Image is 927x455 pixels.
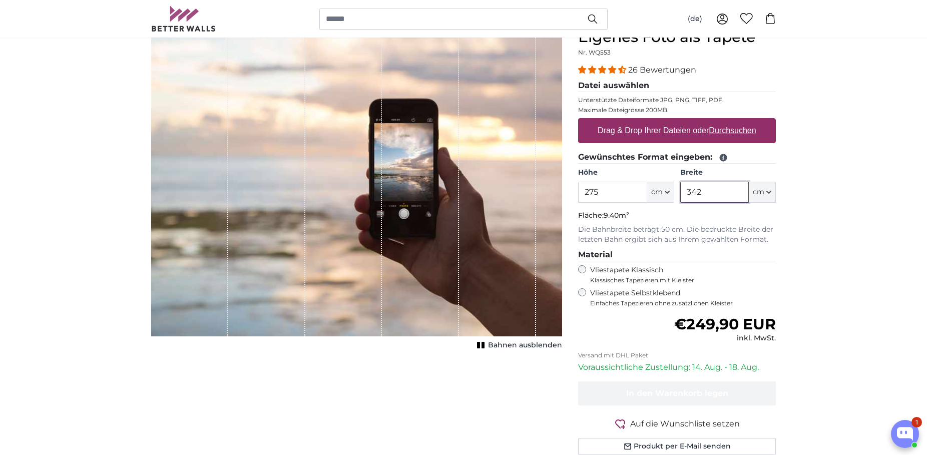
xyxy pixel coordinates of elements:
span: Bahnen ausblenden [488,340,562,350]
legend: Material [578,249,776,261]
p: Fläche: [578,211,776,221]
span: cm [651,187,663,197]
p: Die Bahnbreite beträgt 50 cm. Die bedruckte Breite der letzten Bahn ergibt sich aus Ihrem gewählt... [578,225,776,245]
span: Einfaches Tapezieren ohne zusätzlichen Kleister [590,299,776,307]
span: 4.54 stars [578,65,628,75]
p: Voraussichtliche Zustellung: 14. Aug. - 18. Aug. [578,361,776,373]
button: Bahnen ausblenden [474,338,562,352]
label: Breite [680,168,776,178]
button: In den Warenkorb legen [578,381,776,405]
span: Nr. WQ553 [578,49,611,56]
button: cm [647,182,674,203]
button: Auf die Wunschliste setzen [578,417,776,430]
button: Produkt per E-Mail senden [578,438,776,455]
button: (de) [680,10,710,28]
p: Unterstützte Dateiformate JPG, PNG, TIFF, PDF. [578,96,776,104]
legend: Datei auswählen [578,80,776,92]
span: In den Warenkorb legen [626,388,728,398]
label: Drag & Drop Ihrer Dateien oder [594,121,760,141]
label: Höhe [578,168,674,178]
div: inkl. MwSt. [674,333,776,343]
div: 1 [911,417,922,427]
button: cm [749,182,776,203]
span: 26 Bewertungen [628,65,696,75]
button: Open chatbox [891,420,919,448]
img: Betterwalls [151,6,216,32]
span: cm [753,187,764,197]
legend: Gewünschtes Format eingeben: [578,151,776,164]
p: Versand mit DHL Paket [578,351,776,359]
span: Klassisches Tapezieren mit Kleister [590,276,767,284]
u: Durchsuchen [709,126,756,135]
div: 1 of 1 [151,28,562,352]
span: 9.40m² [604,211,629,220]
p: Maximale Dateigrösse 200MB. [578,106,776,114]
span: Auf die Wunschliste setzen [630,418,740,430]
span: €249,90 EUR [674,315,776,333]
label: Vliestapete Selbstklebend [590,288,776,307]
label: Vliestapete Klassisch [590,265,767,284]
